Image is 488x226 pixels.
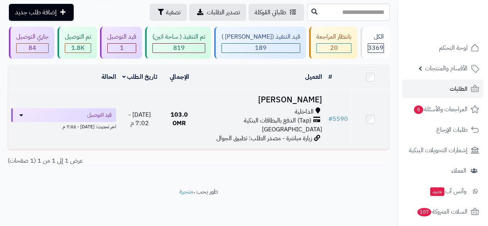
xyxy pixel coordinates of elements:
span: زيارة مباشرة - مصدر الطلب: تطبيق الجوال [216,134,312,143]
div: الكل [368,32,384,41]
span: (Tap) الدفع بالبطاقات البنكية [244,116,311,125]
span: 107 [417,208,431,216]
span: 189 [255,43,267,53]
a: السلات المتروكة107 [402,202,483,221]
div: اخر تحديث: [DATE] - 7:02 م [11,122,116,130]
span: السلات المتروكة [417,206,468,217]
a: قيد التنفيذ ([PERSON_NAME] ) 189 [213,27,307,59]
span: 819 [173,43,185,53]
div: 84 [17,44,48,53]
span: تصفية [166,8,181,17]
div: تم التوصيل [65,32,91,41]
div: 1845 [65,44,91,53]
a: لوحة التحكم [402,39,483,57]
a: بانتظار المراجعة 20 [307,27,359,59]
div: 189 [222,44,300,53]
span: 1 [120,43,124,53]
span: 3369 [368,43,383,53]
div: عرض 1 إلى 1 من 1 (1 صفحات) [2,156,199,165]
span: جديد [430,187,444,196]
div: 1 [108,44,136,53]
div: 20 [317,44,351,53]
a: # [328,72,332,82]
a: إضافة طلب جديد [9,4,74,21]
a: وآتس آبجديد [402,182,483,201]
span: [DATE] - 7:02 م [128,110,151,128]
a: تاريخ الطلب [122,72,157,82]
a: الحالة [101,72,116,82]
span: العملاء [451,165,466,176]
span: المراجعات والأسئلة [413,104,468,115]
span: الأقسام والمنتجات [425,63,468,74]
a: تم التوصيل 1.8K [56,27,98,59]
span: الطلبات [450,83,468,94]
a: جاري التوصيل 84 [7,27,56,59]
a: طلباتي المُوكلة [248,4,304,21]
a: متجرة [179,187,193,196]
a: المراجعات والأسئلة5 [402,100,483,119]
a: العملاء [402,161,483,180]
span: 1.8K [71,43,84,53]
a: طلبات الإرجاع [402,121,483,139]
span: طلبات الإرجاع [436,124,468,135]
a: الإجمالي [170,72,189,82]
span: لوحة التحكم [439,42,468,53]
span: # [328,114,333,124]
span: إشعارات التحويلات البنكية [409,145,468,156]
a: تصدير الطلبات [189,4,246,21]
div: جاري التوصيل [16,32,49,41]
button: تصفية [150,4,187,21]
a: الكل3369 [359,27,391,59]
span: [GEOGRAPHIC_DATA] [262,125,322,134]
div: 819 [153,44,205,53]
a: قيد التوصيل 1 [98,27,144,59]
div: بانتظار المراجعة [316,32,351,41]
div: قيد التوصيل [107,32,136,41]
a: العميل [305,72,322,82]
span: الداخلية [295,107,314,116]
span: قيد التوصيل [87,111,111,119]
div: تم التنفيذ ( ساحة اتين) [152,32,205,41]
span: طلباتي المُوكلة [255,8,286,17]
span: وآتس آب [429,186,466,197]
a: تم التنفيذ ( ساحة اتين) 819 [144,27,213,59]
span: 84 [29,43,36,53]
div: قيد التنفيذ ([PERSON_NAME] ) [221,32,300,41]
a: الطلبات [402,80,483,98]
span: إضافة طلب جديد [15,8,57,17]
span: 103.0 OMR [171,110,188,128]
a: إشعارات التحويلات البنكية [402,141,483,160]
h3: [PERSON_NAME] [201,95,322,104]
span: 5 [414,105,423,114]
span: تصدير الطلبات [207,8,240,17]
span: 20 [330,43,338,53]
a: #5590 [328,114,348,124]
